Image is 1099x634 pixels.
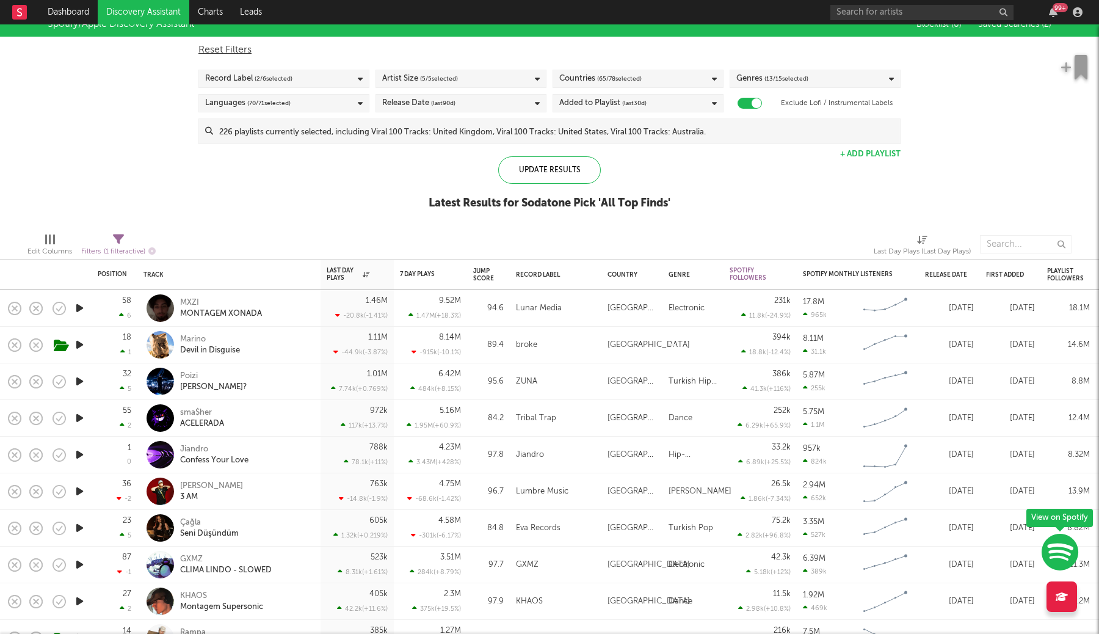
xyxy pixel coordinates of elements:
[781,96,893,111] label: Exclude Lofi / Instrumental Labels
[741,312,791,319] div: 11.8k ( -24.9 % )
[516,374,537,389] div: ZUNA
[400,271,443,278] div: 7 Day Plays
[407,495,461,503] div: -68.6k ( -1.42 % )
[608,521,656,536] div: [GEOGRAPHIC_DATA]
[180,382,247,393] div: [PERSON_NAME]?
[738,458,791,466] div: 6.89k ( +25.5 % )
[180,481,243,492] div: [PERSON_NAME]
[180,481,243,503] a: [PERSON_NAME]3 AM
[104,249,145,255] span: ( 1 filter active)
[669,271,711,279] div: Genre
[198,43,901,57] div: Reset Filters
[180,334,240,356] a: MarinoDevil in Disguise
[439,297,461,305] div: 9.52M
[803,457,827,465] div: 824k
[858,330,913,360] svg: Chart title
[473,374,504,389] div: 95.6
[439,333,461,341] div: 8.14M
[369,443,388,451] div: 788k
[669,484,731,499] div: [PERSON_NAME]
[180,297,262,319] a: MXZIMONTAGEM XONADA
[774,407,791,415] div: 252k
[669,521,713,536] div: Turkish Pop
[1026,509,1093,527] div: View on Spotify
[1047,411,1090,426] div: 12.4M
[473,521,504,536] div: 84.8
[371,553,388,561] div: 523k
[366,297,388,305] div: 1.46M
[978,20,1051,29] span: Saved Searches
[473,448,504,462] div: 97.8
[858,513,913,544] svg: Chart title
[120,605,131,613] div: 2
[858,293,913,324] svg: Chart title
[773,590,791,598] div: 11.5k
[123,407,131,415] div: 55
[830,5,1014,20] input: Search for artists
[180,591,263,602] div: KHAOS
[444,590,461,598] div: 2.3M
[669,411,692,426] div: Dance
[986,411,1035,426] div: [DATE]
[803,494,826,502] div: 652k
[382,71,458,86] div: Artist Size
[127,459,131,465] div: 0
[669,301,705,316] div: Electronic
[180,602,263,613] div: Montagem Supersonic
[370,480,388,488] div: 763k
[608,558,690,572] div: [GEOGRAPHIC_DATA]
[339,495,388,503] div: -14.8k ( -1.9 % )
[516,411,556,426] div: Tribal Trap
[122,553,131,561] div: 87
[840,150,901,158] button: + Add Playlist
[438,517,461,525] div: 4.58M
[774,297,791,305] div: 231k
[764,71,808,86] span: ( 13 / 15 selected)
[120,531,131,539] div: 5
[858,403,913,434] svg: Chart title
[803,555,825,563] div: 6.39M
[608,301,656,316] div: [GEOGRAPHIC_DATA]
[410,568,461,576] div: 284k ( +8.79 % )
[48,17,194,32] div: Spotify/Apple Discovery Assistant
[1047,484,1090,499] div: 13.9M
[974,20,1051,29] button: Saved Searches (2)
[516,338,537,352] div: broke
[180,297,262,308] div: MXZI
[119,312,131,319] div: 6
[180,565,272,576] div: CLIMA LINDO - SLOWED
[368,333,388,341] div: 1.11M
[516,448,544,462] div: Jiandro
[180,554,272,565] div: GXMZ
[746,568,791,576] div: 5.18k ( +12 % )
[925,301,974,316] div: [DATE]
[925,338,974,352] div: [DATE]
[771,480,791,488] div: 26.5k
[408,312,461,319] div: 1.47M ( +18.3 % )
[803,567,827,575] div: 389k
[473,594,504,609] div: 97.9
[803,604,827,612] div: 469k
[608,338,690,352] div: [GEOGRAPHIC_DATA]
[180,345,240,356] div: Devil in Disguise
[331,385,388,393] div: 7.74k ( +0.769 % )
[736,71,808,86] div: Genres
[431,96,455,111] span: (last 90 d)
[925,448,974,462] div: [DATE]
[608,484,656,499] div: [GEOGRAPHIC_DATA]
[473,268,494,282] div: Jump Score
[81,244,156,260] div: Filters
[27,229,72,264] div: Edit Columns
[335,312,388,319] div: -20.8k ( -1.41 % )
[980,235,1072,253] input: Search...
[117,568,131,576] div: -1
[180,371,247,382] div: Poizi
[986,484,1035,499] div: [DATE]
[438,370,461,378] div: 6.42M
[473,301,504,316] div: 94.6
[608,374,656,389] div: [GEOGRAPHIC_DATA]
[771,553,791,561] div: 42.3k
[120,385,131,393] div: 5
[1047,268,1084,282] div: Playlist Followers
[27,244,72,259] div: Edit Columns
